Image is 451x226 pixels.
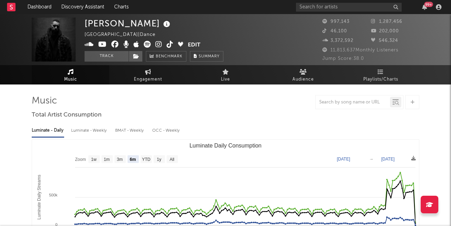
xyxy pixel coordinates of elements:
text: 1m [104,157,110,162]
div: 99 + [424,2,433,7]
text: Zoom [75,157,86,162]
text: 1y [157,157,161,162]
div: OCC - Weekly [152,125,180,137]
div: BMAT - Weekly [115,125,145,137]
span: Music [64,75,77,84]
text: YTD [142,157,150,162]
span: Audience [292,75,314,84]
text: Luminate Daily Consumption [190,143,262,149]
text: Luminate Daily Streams [37,175,42,219]
button: Edit [188,41,200,50]
text: 500k [49,193,57,197]
div: [GEOGRAPHIC_DATA] | Dance [85,31,163,39]
span: Summary [199,55,220,58]
text: 1w [91,157,97,162]
button: Track [85,51,129,62]
text: [DATE] [381,157,395,162]
button: Summary [190,51,223,62]
span: Total Artist Consumption [32,111,101,119]
span: 3,372,592 [322,38,353,43]
input: Search by song name or URL [316,100,390,105]
div: [PERSON_NAME] [85,18,172,29]
span: 46,100 [322,29,347,33]
a: Audience [264,65,342,84]
a: Benchmark [146,51,186,62]
a: Music [32,65,109,84]
text: 3m [117,157,123,162]
span: 997,143 [322,19,350,24]
input: Search for artists [296,3,402,12]
span: 1,287,456 [371,19,402,24]
span: Jump Score: 38.0 [322,56,364,61]
a: Live [187,65,264,84]
span: Benchmark [156,52,183,61]
span: 11,813,637 Monthly Listeners [322,48,399,52]
span: 546,324 [371,38,398,43]
div: Luminate - Weekly [71,125,108,137]
span: 202,000 [371,29,399,33]
span: Live [221,75,230,84]
text: All [169,157,174,162]
text: [DATE] [337,157,350,162]
button: 99+ [422,4,427,10]
a: Playlists/Charts [342,65,419,84]
div: Luminate - Daily [32,125,64,137]
span: Engagement [134,75,162,84]
span: Playlists/Charts [363,75,398,84]
text: 6m [130,157,136,162]
text: → [369,157,373,162]
a: Engagement [109,65,187,84]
